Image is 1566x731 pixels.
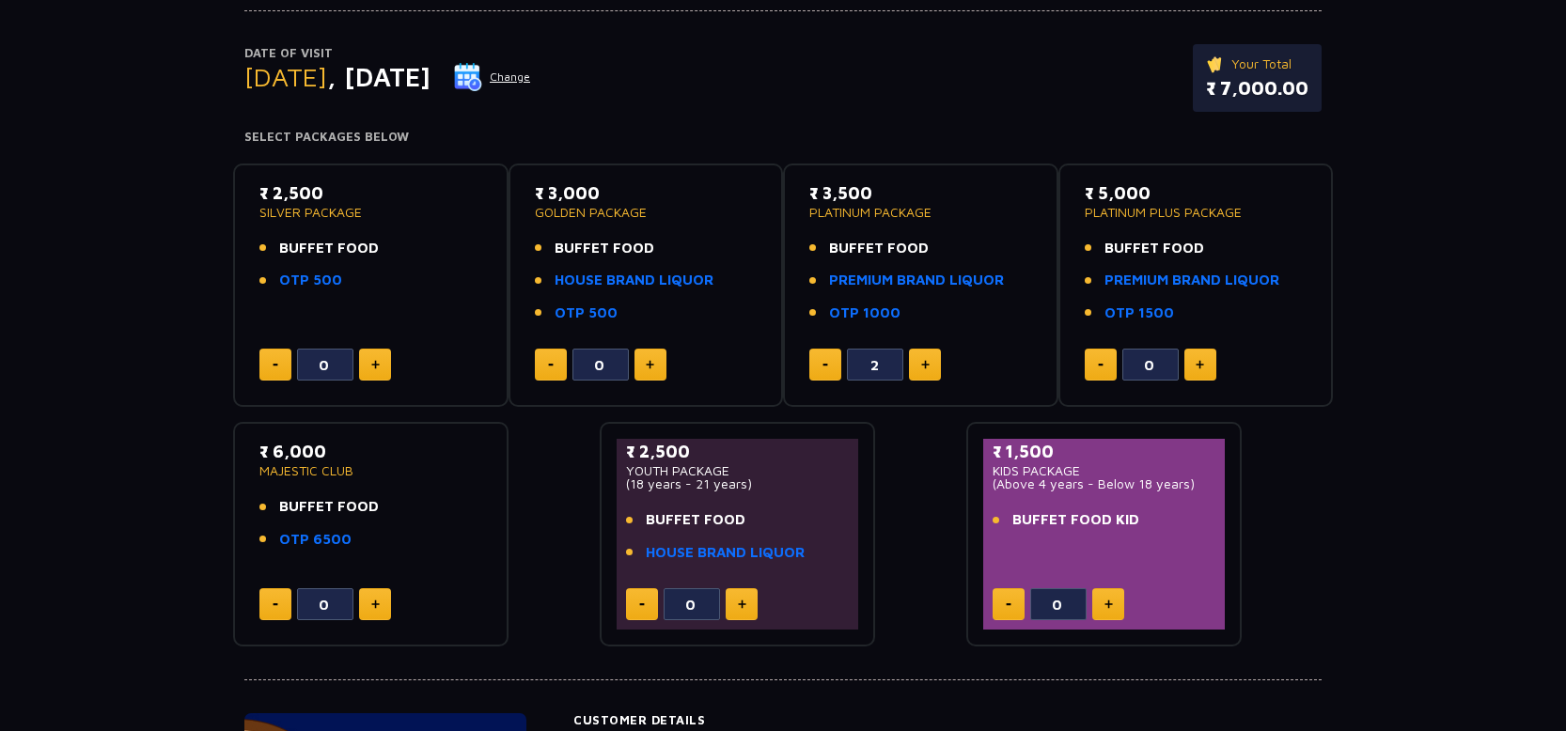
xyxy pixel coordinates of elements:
[822,364,828,366] img: minus
[646,360,654,369] img: plus
[809,206,1032,219] p: PLATINUM PACKAGE
[1206,74,1308,102] p: ₹ 7,000.00
[371,599,380,609] img: plus
[327,61,431,92] span: , [DATE]
[548,364,554,366] img: minus
[555,238,654,259] span: BUFFET FOOD
[244,44,531,63] p: Date of Visit
[1085,206,1308,219] p: PLATINUM PLUS PACKAGE
[535,206,758,219] p: GOLDEN PACKAGE
[626,439,849,464] p: ₹ 2,500
[1196,360,1204,369] img: plus
[279,270,342,291] a: OTP 500
[646,509,745,531] span: BUFFET FOOD
[993,477,1215,490] p: (Above 4 years - Below 18 years)
[829,270,1004,291] a: PREMIUM BRAND LIQUOR
[279,529,352,551] a: OTP 6500
[244,61,327,92] span: [DATE]
[573,713,1322,728] h4: Customer Details
[1206,54,1226,74] img: ticket
[809,180,1032,206] p: ₹ 3,500
[259,464,482,477] p: MAJESTIC CLUB
[626,477,849,490] p: (18 years - 21 years)
[273,603,278,606] img: minus
[646,542,805,564] a: HOUSE BRAND LIQUOR
[993,439,1215,464] p: ₹ 1,500
[639,603,645,606] img: minus
[738,599,746,609] img: plus
[1098,364,1104,366] img: minus
[829,238,929,259] span: BUFFET FOOD
[279,496,379,518] span: BUFFET FOOD
[1104,238,1204,259] span: BUFFET FOOD
[829,303,900,324] a: OTP 1000
[259,206,482,219] p: SILVER PACKAGE
[259,180,482,206] p: ₹ 2,500
[1104,599,1113,609] img: plus
[1012,509,1139,531] span: BUFFET FOOD KID
[1206,54,1308,74] p: Your Total
[453,62,531,92] button: Change
[1085,180,1308,206] p: ₹ 5,000
[371,360,380,369] img: plus
[1104,303,1174,324] a: OTP 1500
[535,180,758,206] p: ₹ 3,000
[1006,603,1011,606] img: minus
[921,360,930,369] img: plus
[555,303,618,324] a: OTP 500
[1104,270,1279,291] a: PREMIUM BRAND LIQUOR
[244,130,1322,145] h4: Select Packages Below
[259,439,482,464] p: ₹ 6,000
[993,464,1215,477] p: KIDS PACKAGE
[279,238,379,259] span: BUFFET FOOD
[273,364,278,366] img: minus
[555,270,713,291] a: HOUSE BRAND LIQUOR
[626,464,849,477] p: YOUTH PACKAGE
